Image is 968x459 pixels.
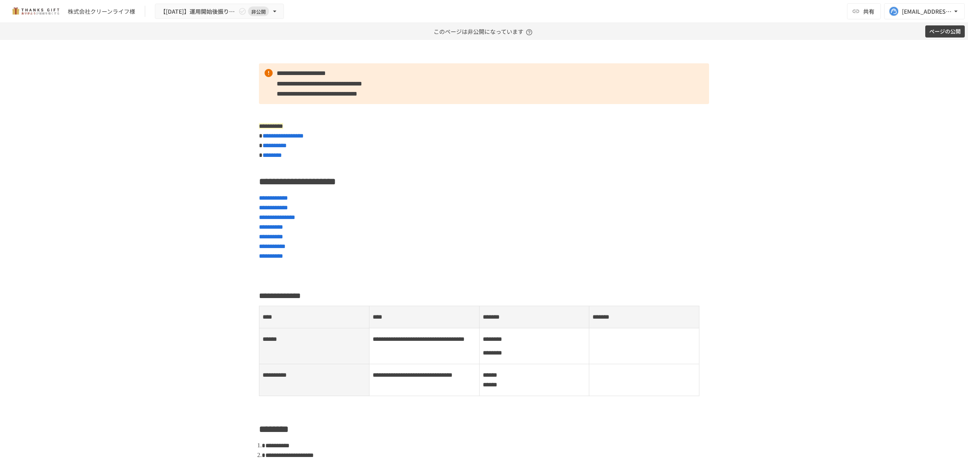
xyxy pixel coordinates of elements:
[863,7,874,16] span: 共有
[248,7,269,16] span: 非公開
[925,25,965,38] button: ページの公開
[68,7,135,16] div: 株式会社クリーンライフ様
[434,23,535,40] p: このページは非公開になっています
[10,5,61,18] img: mMP1OxWUAhQbsRWCurg7vIHe5HqDpP7qZo7fRoNLXQh
[902,6,952,17] div: [EMAIL_ADDRESS][DOMAIN_NAME]
[884,3,965,19] button: [EMAIL_ADDRESS][DOMAIN_NAME]
[160,6,237,17] span: 【[DATE]】運用開始後振り返りミーティング
[155,4,284,19] button: 【[DATE]】運用開始後振り返りミーティング非公開
[847,3,881,19] button: 共有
